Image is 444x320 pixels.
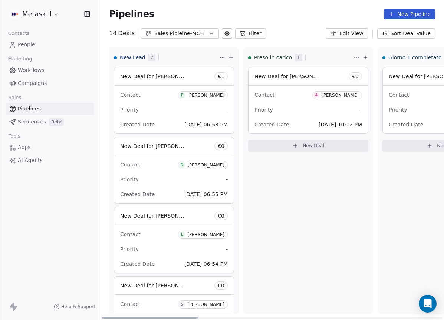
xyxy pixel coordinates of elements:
[18,41,35,49] span: People
[248,48,352,67] div: Preso in carico1
[120,231,140,237] span: Contact
[22,9,52,19] span: Metaskill
[54,304,95,310] a: Help & Support
[352,73,359,80] span: € 0
[181,301,183,307] div: S
[154,30,205,37] div: Sales Pipleine-MCFI
[120,142,198,149] span: New Deal for [PERSON_NAME]
[5,131,23,142] span: Tools
[315,92,318,98] div: A
[384,9,435,19] button: New Pipeline
[5,92,24,103] span: Sales
[10,10,19,19] img: AVATAR%20METASKILL%20-%20Colori%20Positivo.png
[388,54,441,61] span: Giorno 1 completato
[114,48,218,67] div: New Lead7
[120,212,198,219] span: New Deal for [PERSON_NAME]
[6,77,94,89] a: Campaigns
[18,156,43,164] span: AI Agents
[360,106,362,113] span: -
[120,122,155,128] span: Created Date
[5,28,33,39] span: Contacts
[254,107,273,113] span: Priority
[218,142,224,150] span: € 0
[109,29,135,38] div: 14
[187,232,224,237] div: [PERSON_NAME]
[419,295,437,313] div: Open Intercom Messenger
[377,28,435,39] button: Sort: Deal Value
[120,162,140,168] span: Contact
[120,73,198,80] span: New Deal for [PERSON_NAME]
[120,92,140,98] span: Contact
[120,107,139,113] span: Priority
[120,282,198,289] span: New Deal for [PERSON_NAME]
[226,176,228,183] span: -
[389,92,409,98] span: Contact
[120,191,155,197] span: Created Date
[9,8,61,20] button: Metaskill
[218,73,224,80] span: € 1
[187,93,224,98] div: [PERSON_NAME]
[114,67,234,134] div: New Deal for [PERSON_NAME]€1ContactF[PERSON_NAME]Priority-Created Date[DATE] 06:53 PM
[5,53,35,65] span: Marketing
[6,141,94,154] a: Apps
[254,54,292,61] span: Preso in carico
[248,67,368,134] div: New Deal for [PERSON_NAME]€0ContactA[PERSON_NAME]Priority-Created Date[DATE] 10:12 PM
[6,39,94,51] a: People
[49,118,64,126] span: Beta
[218,282,224,289] span: € 0
[184,122,228,128] span: [DATE] 06:53 PM
[254,73,333,80] span: New Deal for [PERSON_NAME]
[18,105,41,113] span: Pipelines
[181,232,183,238] div: L
[118,29,135,38] span: Deals
[389,122,423,128] span: Created Date
[18,66,45,74] span: Workflows
[109,9,154,19] span: Pipelines
[235,28,266,39] button: Filter
[6,116,94,128] a: SequencesBeta
[120,301,140,307] span: Contact
[322,93,359,98] div: [PERSON_NAME]
[6,103,94,115] a: Pipelines
[61,304,95,310] span: Help & Support
[319,122,362,128] span: [DATE] 10:12 PM
[120,177,139,182] span: Priority
[18,79,47,87] span: Campaigns
[120,261,155,267] span: Created Date
[326,28,368,39] button: Edit View
[181,162,184,168] div: D
[6,64,94,76] a: Workflows
[248,140,368,152] button: New Deal
[120,54,145,61] span: New Lead
[114,137,234,204] div: New Deal for [PERSON_NAME]€0ContactD[PERSON_NAME]Priority-Created Date[DATE] 06:55 PM
[389,107,407,113] span: Priority
[254,92,274,98] span: Contact
[148,54,156,61] span: 7
[184,191,228,197] span: [DATE] 06:55 PM
[254,122,289,128] span: Created Date
[295,54,302,61] span: 1
[218,212,224,220] span: € 0
[303,143,324,149] span: New Deal
[187,162,224,168] div: [PERSON_NAME]
[114,207,234,273] div: New Deal for [PERSON_NAME]€0ContactL[PERSON_NAME]Priority-Created Date[DATE] 06:54 PM
[6,154,94,166] a: AI Agents
[226,245,228,253] span: -
[184,261,228,267] span: [DATE] 06:54 PM
[226,106,228,113] span: -
[120,246,139,252] span: Priority
[181,92,183,98] div: F
[187,302,224,307] div: [PERSON_NAME]
[18,118,46,126] span: Sequences
[18,143,31,151] span: Apps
